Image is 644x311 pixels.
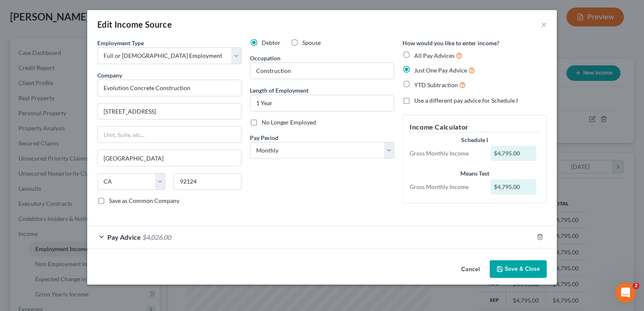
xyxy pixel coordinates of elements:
[414,67,467,74] span: Just One Pay Advice
[414,52,454,59] span: All Pay Advices
[491,146,537,161] div: $4,795.00
[97,39,144,47] span: Employment Type
[491,179,537,194] div: $4,795.00
[97,18,172,30] div: Edit Income Source
[109,197,179,204] span: Save as Common Company
[250,86,309,95] label: Length of Employment
[250,95,394,111] input: ex: 2 years
[405,149,486,158] div: Gross Monthly Income
[414,97,518,104] span: Use a different pay advice for Schedule I
[250,134,278,141] span: Pay Period
[490,260,547,278] button: Save & Close
[414,81,458,88] span: YTD Subtraction
[143,233,171,241] span: $4,026.00
[410,169,540,178] div: Means Test
[262,39,280,46] span: Debtor
[541,19,547,29] button: ×
[97,80,241,96] input: Search company by name...
[402,39,499,47] label: How would you like to enter income?
[410,122,540,132] h5: Income Calculator
[107,233,141,241] span: Pay Advice
[615,282,636,303] iframe: Intercom live chat
[250,54,280,62] label: Occupation
[262,119,316,126] span: No Longer Employed
[405,183,486,191] div: Gross Monthly Income
[633,282,639,289] span: 2
[174,173,241,190] input: Enter zip...
[98,104,241,119] input: Enter address...
[250,63,394,79] input: --
[410,136,540,144] div: Schedule I
[302,39,321,46] span: Spouse
[98,150,241,166] input: Enter city...
[97,72,122,79] span: Company
[98,127,241,143] input: Unit, Suite, etc...
[454,261,486,278] button: Cancel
